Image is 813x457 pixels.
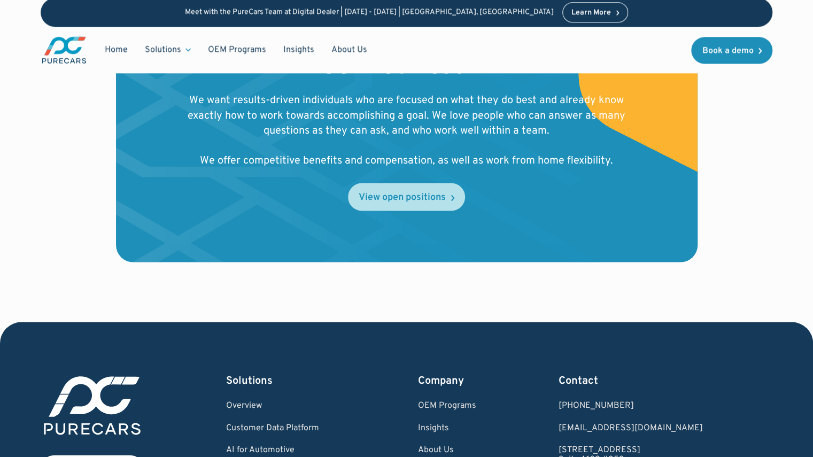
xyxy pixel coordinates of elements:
a: Customer Data Platform [226,423,335,433]
img: purecars logo [41,373,144,438]
div: Solutions [226,373,335,388]
a: Book a demo [691,37,772,64]
h2: Join our team [322,52,491,83]
a: Learn More [562,2,629,22]
a: Insights [275,40,323,60]
a: OEM Programs [417,401,476,410]
div: [PHONE_NUMBER] [559,401,733,410]
a: Overview [226,401,335,410]
a: About Us [323,40,376,60]
img: purecars logo [41,35,88,65]
a: Email us [559,423,733,433]
div: Contact [559,373,733,388]
a: AI for Automotive [226,445,335,455]
a: Home [96,40,136,60]
p: We want results-driven individuals who are focused on what they do best and already know exactly ... [184,93,629,168]
div: Learn More [571,9,611,17]
div: Company [417,373,476,388]
a: main [41,35,88,65]
a: About Us [417,445,476,455]
a: View open positions [348,183,465,211]
div: Book a demo [702,47,753,55]
div: Solutions [145,44,181,56]
a: OEM Programs [199,40,275,60]
p: Meet with the PureCars Team at Digital Dealer | [DATE] - [DATE] | [GEOGRAPHIC_DATA], [GEOGRAPHIC_... [185,8,554,17]
div: Solutions [136,40,199,60]
div: View open positions [359,192,446,202]
a: Insights [417,423,476,433]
